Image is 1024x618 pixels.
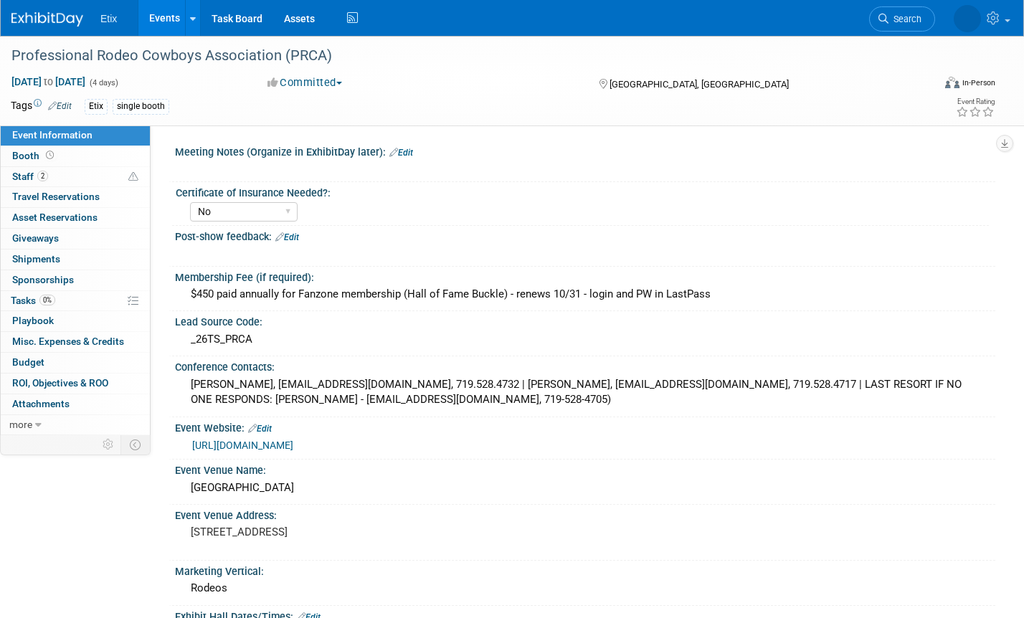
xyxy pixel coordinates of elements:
[175,356,995,374] div: Conference Contacts:
[121,435,151,454] td: Toggle Event Tabs
[1,291,150,311] a: Tasks0%
[12,150,57,161] span: Booth
[11,12,83,27] img: ExhibitDay
[869,6,935,32] a: Search
[12,129,93,141] span: Event Information
[12,232,59,244] span: Giveaways
[1,229,150,249] a: Giveaways
[186,374,985,412] div: [PERSON_NAME], [EMAIL_ADDRESS][DOMAIN_NAME], 719.528.4732 | [PERSON_NAME], [EMAIL_ADDRESS][DOMAIN...
[1,146,150,166] a: Booth
[88,78,118,87] span: (4 days)
[1,125,150,146] a: Event Information
[175,417,995,436] div: Event Website:
[175,267,995,285] div: Membership Fee (if required):
[12,211,98,223] span: Asset Reservations
[48,101,72,111] a: Edit
[1,374,150,394] a: ROI, Objectives & ROO
[176,182,989,200] div: Certificate of Insurance Needed?:
[9,419,32,430] span: more
[175,505,995,523] div: Event Venue Address:
[1,208,150,228] a: Asset Reservations
[175,561,995,579] div: Marketing Vertical:
[186,577,985,599] div: Rodeos
[43,150,57,161] span: Booth not reserved yet
[849,75,995,96] div: Event Format
[610,79,789,90] span: [GEOGRAPHIC_DATA], [GEOGRAPHIC_DATA]
[12,356,44,368] span: Budget
[945,77,959,88] img: Format-Inperson.png
[37,171,48,181] span: 2
[128,171,138,184] span: Potential Scheduling Conflict -- at least one attendee is tagged in another overlapping event.
[175,226,995,244] div: Post-show feedback:
[389,148,413,158] a: Edit
[11,295,55,306] span: Tasks
[39,295,55,305] span: 0%
[100,13,117,24] span: Etix
[175,460,995,477] div: Event Venue Name:
[956,98,995,105] div: Event Rating
[248,424,272,434] a: Edit
[113,99,169,114] div: single booth
[1,311,150,331] a: Playbook
[96,435,121,454] td: Personalize Event Tab Strip
[12,191,100,202] span: Travel Reservations
[6,43,911,69] div: Professional Rodeo Cowboys Association (PRCA)
[186,328,985,351] div: _26TS_PRCA
[186,477,985,499] div: [GEOGRAPHIC_DATA]
[12,274,74,285] span: Sponsorships
[186,283,985,305] div: $450 paid annually for Fanzone membership (Hall of Fame Buckle) - renews 10/31 - login and PW in ...
[12,315,54,326] span: Playbook
[12,253,60,265] span: Shipments
[12,336,124,347] span: Misc. Expenses & Credits
[12,398,70,409] span: Attachments
[954,5,981,32] img: Wendy Beasley
[262,75,348,90] button: Committed
[275,232,299,242] a: Edit
[1,187,150,207] a: Travel Reservations
[85,99,108,114] div: Etix
[1,353,150,373] a: Budget
[42,76,55,87] span: to
[1,167,150,187] a: Staff2
[191,526,501,538] pre: [STREET_ADDRESS]
[1,415,150,435] a: more
[1,394,150,414] a: Attachments
[175,141,995,160] div: Meeting Notes (Organize in ExhibitDay later):
[1,332,150,352] a: Misc. Expenses & Credits
[11,75,86,88] span: [DATE] [DATE]
[11,98,72,115] td: Tags
[192,439,293,451] a: [URL][DOMAIN_NAME]
[962,77,995,88] div: In-Person
[888,14,921,24] span: Search
[175,311,995,329] div: Lead Source Code:
[12,377,108,389] span: ROI, Objectives & ROO
[1,249,150,270] a: Shipments
[12,171,48,182] span: Staff
[1,270,150,290] a: Sponsorships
